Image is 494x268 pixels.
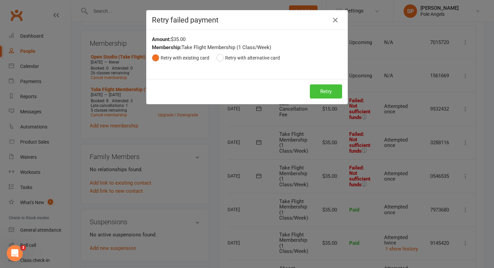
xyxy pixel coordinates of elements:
span: 3 [20,245,26,251]
h4: Retry failed payment [152,16,342,24]
iframe: Intercom live chat [7,245,23,261]
div: Take Flight Membership (1 Class/Week) [152,43,342,51]
button: Close [330,15,341,26]
strong: Membership: [152,44,181,50]
button: Retry with existing card [152,51,209,64]
div: $35.00 [152,35,342,43]
button: Retry with alternative card [216,51,280,64]
strong: Amount: [152,36,171,42]
button: Retry [310,84,342,99]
